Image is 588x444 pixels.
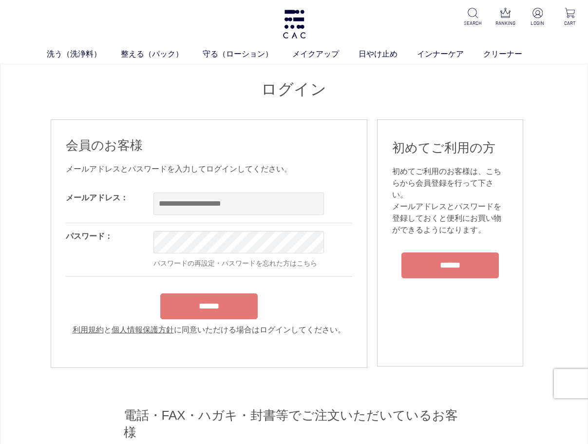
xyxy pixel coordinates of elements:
a: クリーナー [483,48,542,60]
a: 利用規約 [73,326,104,334]
a: LOGIN [527,8,548,27]
a: 日やけ止め [359,48,417,60]
a: 守る（ローション） [203,48,292,60]
span: 初めてご利用の方 [392,140,495,155]
label: メールアドレス： [66,193,128,202]
span: 会員のお客様 [66,138,143,153]
div: 初めてご利用のお客様は、こちらから会員登録を行って下さい。 メールアドレスとパスワードを登録しておくと便利にお買い物ができるようになります。 [392,166,508,236]
a: 個人情報保護方針 [112,326,174,334]
img: logo [282,10,307,39]
a: 洗う（洗浄料） [47,48,121,60]
label: パスワード： [66,232,113,240]
p: SEARCH [463,19,483,27]
a: RANKING [495,8,515,27]
p: RANKING [495,19,515,27]
a: SEARCH [463,8,483,27]
a: パスワードの再設定・パスワードを忘れた方はこちら [153,259,317,267]
h1: ログイン [51,79,538,100]
a: 整える（パック） [121,48,203,60]
p: CART [560,19,580,27]
a: インナーケア [417,48,483,60]
a: メイクアップ [292,48,359,60]
a: CART [560,8,580,27]
div: メールアドレスとパスワードを入力してログインしてください。 [66,163,352,175]
div: と に同意いただける場合はログインしてください。 [66,324,352,336]
h2: 電話・FAX・ハガキ・封書等でご注文いただいているお客様 [124,407,465,441]
p: LOGIN [527,19,548,27]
